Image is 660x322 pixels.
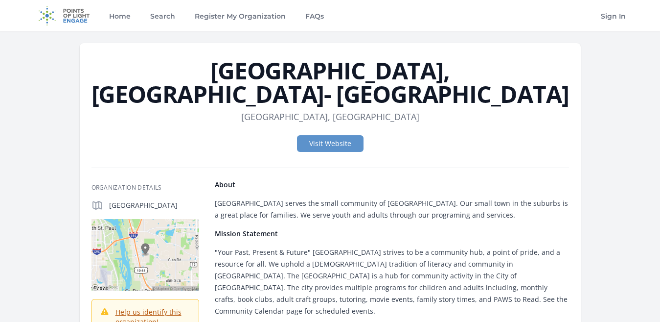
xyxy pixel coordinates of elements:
[215,180,569,190] h4: About
[215,229,569,239] h4: Mission Statement
[91,59,569,106] h1: [GEOGRAPHIC_DATA], [GEOGRAPHIC_DATA]- [GEOGRAPHIC_DATA]
[241,110,419,124] dd: [GEOGRAPHIC_DATA], [GEOGRAPHIC_DATA]
[215,247,569,317] p: "Your Past, Present & Future" [GEOGRAPHIC_DATA] strives to be a community hub, a point of pride, ...
[297,135,364,152] a: Visit Website
[91,219,199,291] img: Map
[215,198,569,221] p: [GEOGRAPHIC_DATA] serves the small community of [GEOGRAPHIC_DATA]. Our small town in the suburbs ...
[109,200,199,210] p: [GEOGRAPHIC_DATA]
[91,184,199,192] h3: Organization Details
